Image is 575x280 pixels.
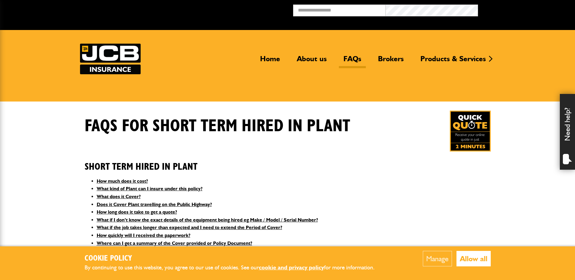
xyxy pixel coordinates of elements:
a: Brokers [373,54,408,68]
a: How much does it cost? [97,178,148,184]
button: Broker Login [478,5,570,14]
h2: Cookie Policy [85,254,385,263]
a: FAQs [339,54,366,68]
a: JCB Insurance Services [80,44,141,74]
a: Does it Cover Plant travelling on the Public Highway? [97,202,212,207]
a: About us [292,54,331,68]
div: Need help? [560,94,575,170]
h2: Short Term Hired In Plant [85,152,491,172]
a: What if the job takes longer than expected and I need to extend the Period of Cover? [97,225,282,230]
a: How quickly will I received the paperwork? [97,232,190,238]
a: cookie and privacy policy [259,264,324,271]
a: What if I don’t know the exact details of the equipment being hired eg Make / Model / Serial Number? [97,217,318,223]
img: JCB Insurance Services logo [80,44,141,74]
a: What kind of Plant can I insure under this policy? [97,186,202,192]
button: Allow all [456,251,491,266]
a: Get your insurance quote in just 2-minutes [450,111,491,152]
img: Quick Quote [450,111,491,152]
p: By continuing to use this website, you agree to our use of cookies. See our for more information. [85,263,385,272]
a: Where can I get a summary of the Cover provided or Policy Document? [97,240,252,246]
a: Products & Services [416,54,490,68]
button: Manage [423,251,452,266]
h1: FAQS for Short Term Hired In Plant [85,116,350,136]
a: What does it Cover? [97,194,141,199]
a: Home [256,54,285,68]
a: How long does it take to get a quote? [97,209,177,215]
